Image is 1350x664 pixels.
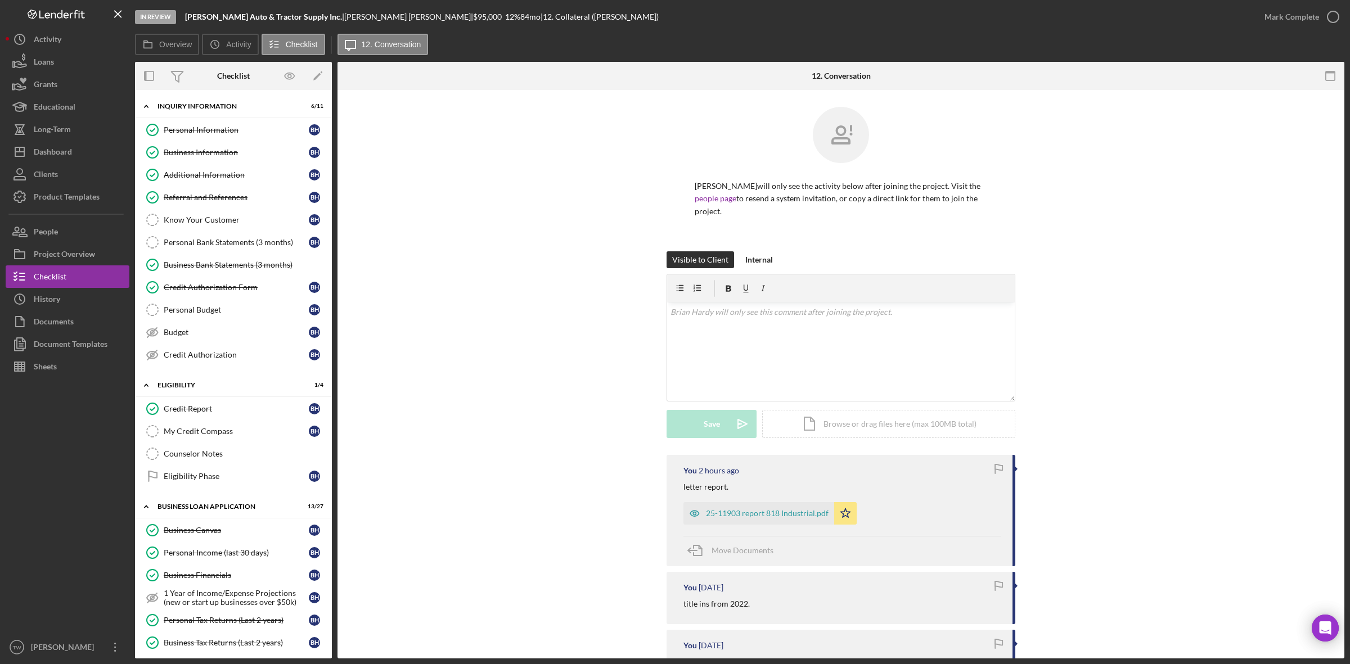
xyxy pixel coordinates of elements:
[704,410,720,438] div: Save
[164,215,309,224] div: Know Your Customer
[141,254,326,276] a: Business Bank Statements (3 months)
[141,321,326,344] a: BudgetBH
[34,118,71,143] div: Long-Term
[309,327,320,338] div: B H
[309,214,320,225] div: B H
[135,10,176,24] div: In Review
[683,598,750,610] p: title ins from 2022.
[6,28,129,51] a: Activity
[164,548,309,557] div: Personal Income (last 30 days)
[164,571,309,580] div: Business Financials
[473,12,502,21] span: $95,000
[34,141,72,166] div: Dashboard
[309,192,320,203] div: B H
[141,141,326,164] a: Business InformationBH
[683,536,785,564] button: Move Documents
[141,398,326,420] a: Credit ReportBH
[6,636,129,658] button: TW[PERSON_NAME]
[164,449,326,458] div: Counselor Notes
[6,220,129,243] button: People
[303,103,323,110] div: 6 / 11
[6,243,129,265] button: Project Overview
[141,276,326,299] a: Credit Authorization FormBH
[683,502,857,525] button: 25-11903 report 818 Industrial.pdf
[164,328,309,337] div: Budget
[141,299,326,321] a: Personal BudgetBH
[699,641,723,650] time: 2025-08-05 17:07
[164,638,309,647] div: Business Tax Returns (Last 2 years)
[164,472,309,481] div: Eligibility Phase
[164,238,309,247] div: Personal Bank Statements (3 months)
[309,637,320,648] div: B H
[309,426,320,437] div: B H
[6,141,129,163] button: Dashboard
[1253,6,1344,28] button: Mark Complete
[6,355,129,378] a: Sheets
[34,355,57,381] div: Sheets
[185,12,344,21] div: |
[217,71,250,80] div: Checklist
[141,209,326,231] a: Know Your CustomerBH
[141,231,326,254] a: Personal Bank Statements (3 months)BH
[164,589,309,607] div: 1 Year of Income/Expense Projections (new or start up businesses over $50k)
[699,583,723,592] time: 2025-08-05 17:07
[672,251,728,268] div: Visible to Client
[6,96,129,118] button: Educational
[34,73,57,98] div: Grants
[520,12,541,21] div: 84 mo
[141,344,326,366] a: Credit AuthorizationBH
[262,34,325,55] button: Checklist
[6,333,129,355] button: Document Templates
[667,410,757,438] button: Save
[695,193,736,203] a: people page
[6,51,129,73] button: Loans
[1312,615,1339,642] div: Open Intercom Messenger
[135,34,199,55] button: Overview
[695,180,987,218] p: [PERSON_NAME] will only see the activity below after joining the project. Visit the to resend a s...
[683,641,697,650] div: You
[6,310,129,333] button: Documents
[683,466,697,475] div: You
[505,12,520,21] div: 12 %
[6,288,129,310] a: History
[34,51,54,76] div: Loans
[141,564,326,586] a: Business FinancialsBH
[159,40,192,49] label: Overview
[185,12,342,21] b: [PERSON_NAME] Auto & Tractor Supply Inc.
[6,186,129,208] button: Product Templates
[309,525,320,536] div: B H
[164,170,309,179] div: Additional Information
[683,481,728,493] p: letter report.
[164,125,309,134] div: Personal Information
[141,186,326,209] a: Referral and ReferencesBH
[6,265,129,288] button: Checklist
[706,509,829,518] div: 25-11903 report 818 Industrial.pdf
[309,615,320,626] div: B H
[667,251,734,268] button: Visible to Client
[141,442,326,465] a: Counselor Notes
[309,592,320,603] div: B H
[740,251,778,268] button: Internal
[309,471,320,482] div: B H
[157,382,295,389] div: ELIGIBILITY
[337,34,429,55] button: 12. Conversation
[164,283,309,292] div: Credit Authorization Form
[6,118,129,141] a: Long-Term
[164,193,309,202] div: Referral and References
[6,163,129,186] a: Clients
[164,404,309,413] div: Credit Report
[141,586,326,609] a: 1 Year of Income/Expense Projections (new or start up businesses over $50k)BH
[164,616,309,625] div: Personal Tax Returns (Last 2 years)
[362,40,421,49] label: 12. Conversation
[141,631,326,654] a: Business Tax Returns (Last 2 years)BH
[164,350,309,359] div: Credit Authorization
[34,186,100,211] div: Product Templates
[309,403,320,414] div: B H
[1264,6,1319,28] div: Mark Complete
[141,420,326,442] a: My Credit CompassBH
